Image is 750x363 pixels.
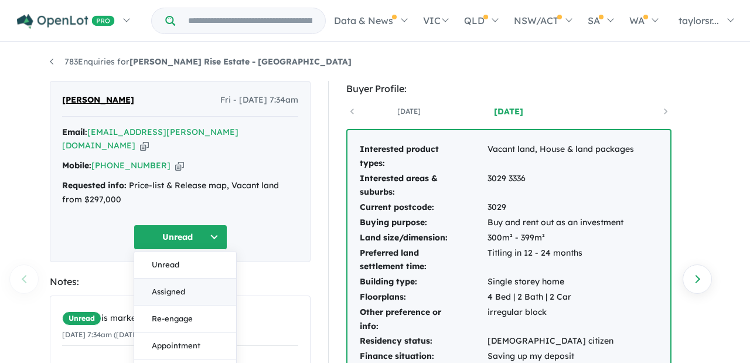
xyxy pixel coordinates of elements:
button: Unread [134,252,236,279]
span: Unread [62,311,101,325]
td: Buy and rent out as an investment [487,215,635,230]
td: Building type: [359,274,487,290]
strong: Mobile: [62,160,91,171]
button: Assigned [134,279,236,306]
td: Preferred land settlement time: [359,246,487,275]
td: Residency status: [359,334,487,349]
img: Openlot PRO Logo White [17,14,115,29]
strong: Email: [62,127,87,137]
div: Notes: [50,274,311,290]
a: [EMAIL_ADDRESS][PERSON_NAME][DOMAIN_NAME] [62,127,238,151]
td: Buying purpose: [359,215,487,230]
td: 300m² - 399m² [487,230,635,246]
td: 3029 3336 [487,171,635,201]
button: Unread [134,225,227,250]
td: Titling in 12 - 24 months [487,246,635,275]
td: irregular block [487,305,635,334]
td: Single storey home [487,274,635,290]
strong: [PERSON_NAME] Rise Estate - [GEOGRAPHIC_DATA] [129,56,352,67]
td: Floorplans: [359,290,487,305]
a: [DATE] [359,106,459,117]
div: Buyer Profile: [346,81,671,97]
button: Copy [175,160,184,172]
nav: breadcrumb [50,55,700,69]
td: Current postcode: [359,200,487,215]
div: is marked. [62,311,298,325]
small: [DATE] 7:34am ([DATE]) [62,330,142,339]
div: Price-list & Release map, Vacant land from $297,000 [62,179,298,207]
strong: Requested info: [62,180,127,191]
input: Try estate name, suburb, builder or developer [178,8,323,33]
td: [DEMOGRAPHIC_DATA] citizen [487,334,635,349]
a: [PHONE_NUMBER] [91,160,171,171]
td: Vacant land, House & land packages [487,142,635,171]
td: Other preference or info: [359,305,487,334]
td: 4 Bed | 2 Bath | 2 Car [487,290,635,305]
td: Interested product types: [359,142,487,171]
td: 3029 [487,200,635,215]
span: [PERSON_NAME] [62,93,134,107]
td: Interested areas & suburbs: [359,171,487,201]
button: Appointment [134,333,236,359]
button: Copy [140,140,149,152]
span: taylorsr... [679,15,719,26]
td: Land size/dimension: [359,230,487,246]
a: 783Enquiries for[PERSON_NAME] Rise Estate - [GEOGRAPHIC_DATA] [50,56,352,67]
span: Fri - [DATE] 7:34am [220,93,298,107]
button: Re-engage [134,306,236,333]
a: [DATE] [459,106,558,117]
